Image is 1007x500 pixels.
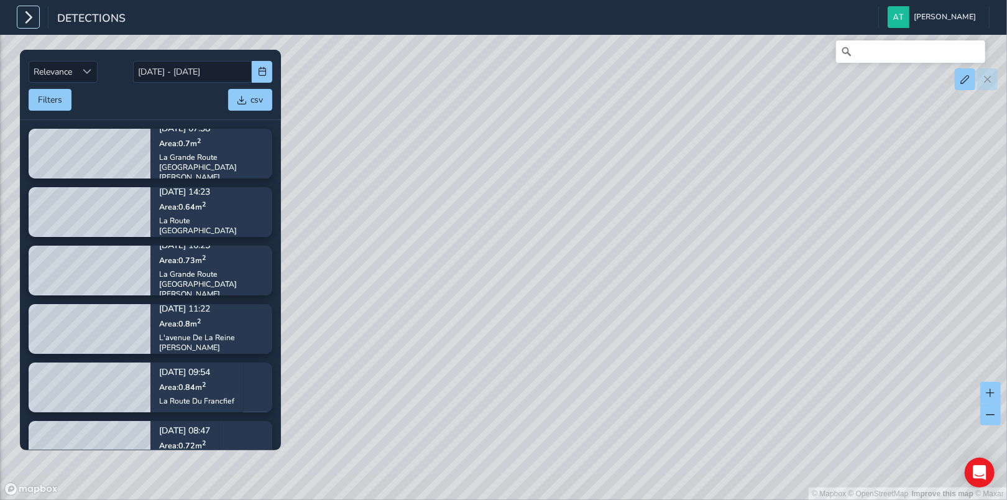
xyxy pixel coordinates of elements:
[159,125,264,134] p: [DATE] 07:38
[914,6,976,28] span: [PERSON_NAME]
[76,62,97,82] div: Sort by Date
[159,152,264,182] div: La Grande Route [GEOGRAPHIC_DATA][PERSON_NAME]
[836,40,985,63] input: Search
[159,440,206,451] span: Area: 0.72 m
[57,11,126,28] span: Detections
[159,333,264,353] div: L'avenue De La Reine [PERSON_NAME]
[159,269,264,299] div: La Grande Route [GEOGRAPHIC_DATA][PERSON_NAME]
[251,94,263,106] span: csv
[202,380,206,389] sup: 2
[202,200,206,209] sup: 2
[159,255,206,266] span: Area: 0.73 m
[159,427,210,436] p: [DATE] 08:47
[159,396,234,406] div: La Route Du Francfief
[888,6,980,28] button: [PERSON_NAME]
[202,253,206,262] sup: 2
[965,458,995,488] div: Open Intercom Messenger
[888,6,909,28] img: diamond-layout
[159,318,201,329] span: Area: 0.8 m
[29,62,76,82] span: Relevance
[159,382,206,392] span: Area: 0.84 m
[159,188,264,197] p: [DATE] 14:23
[29,89,71,111] button: Filters
[197,136,201,146] sup: 2
[159,305,264,314] p: [DATE] 11:22
[159,201,206,212] span: Area: 0.64 m
[159,216,264,236] div: La Route [GEOGRAPHIC_DATA]
[159,138,201,149] span: Area: 0.7 m
[159,242,264,251] p: [DATE] 10:25
[228,89,272,111] button: csv
[159,369,234,377] p: [DATE] 09:54
[202,438,206,448] sup: 2
[197,317,201,326] sup: 2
